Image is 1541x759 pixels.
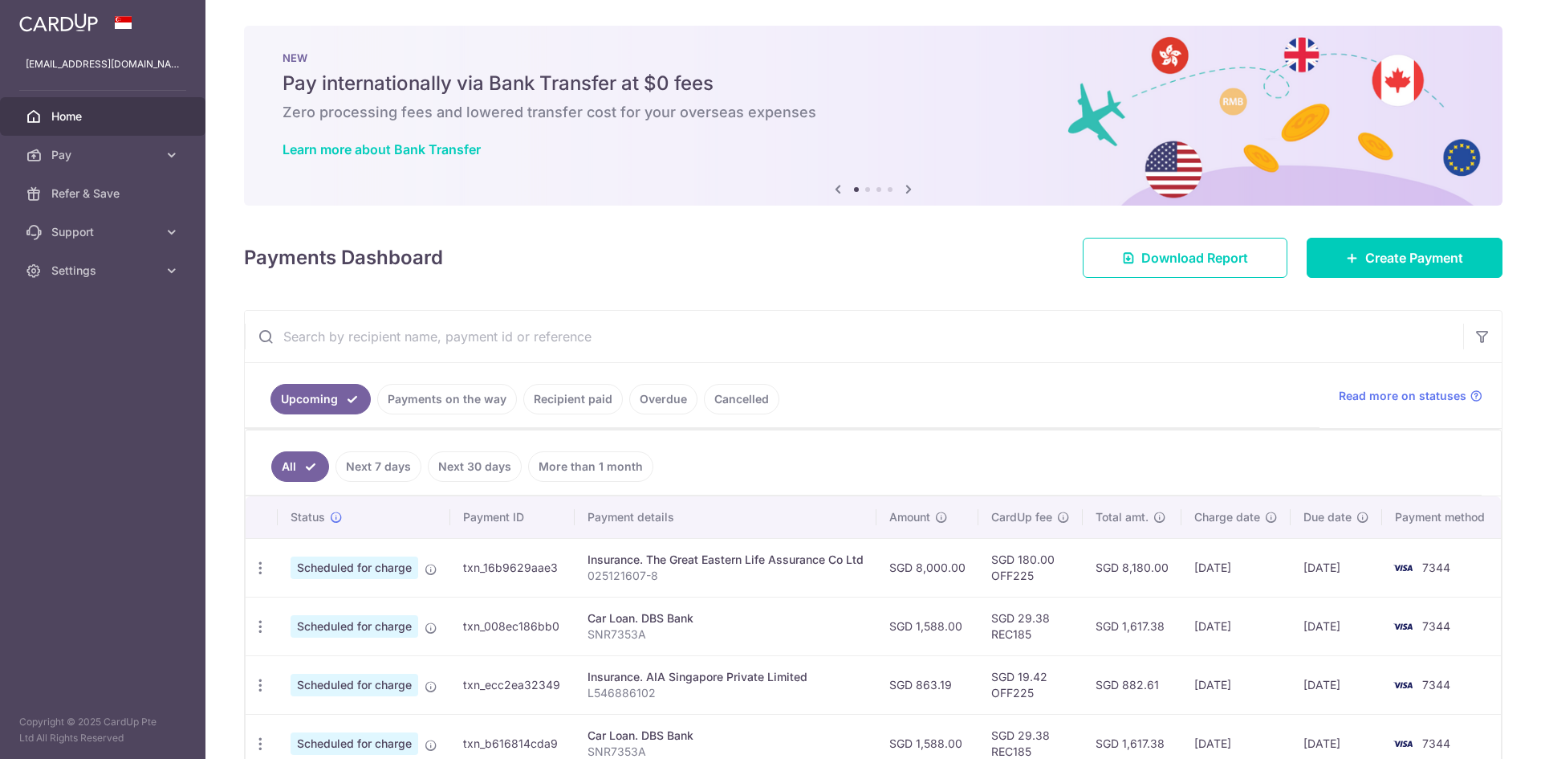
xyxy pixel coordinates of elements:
[1339,388,1466,404] span: Read more on statuses
[450,655,575,714] td: txn_ecc2ea32349
[428,451,522,482] a: Next 30 days
[1181,655,1291,714] td: [DATE]
[244,243,443,272] h4: Payments Dashboard
[889,509,930,525] span: Amount
[588,669,864,685] div: Insurance. AIA Singapore Private Limited
[1194,509,1260,525] span: Charge date
[1387,675,1419,695] img: Bank Card
[588,610,864,626] div: Car Loan. DBS Bank
[291,509,325,525] span: Status
[1365,248,1463,267] span: Create Payment
[1422,737,1450,750] span: 7344
[1291,597,1382,655] td: [DATE]
[876,655,978,714] td: SGD 863.19
[244,26,1502,206] img: Bank transfer banner
[1387,558,1419,577] img: Bank Card
[1303,509,1352,525] span: Due date
[51,224,157,240] span: Support
[1181,538,1291,597] td: [DATE]
[283,141,481,157] a: Learn more about Bank Transfer
[704,384,779,414] a: Cancelled
[528,451,653,482] a: More than 1 month
[450,496,575,538] th: Payment ID
[876,538,978,597] td: SGD 8,000.00
[245,311,1463,362] input: Search by recipient name, payment id or reference
[1181,597,1291,655] td: [DATE]
[1422,561,1450,574] span: 7344
[1387,734,1419,753] img: Bank Card
[335,451,421,482] a: Next 7 days
[588,568,864,584] p: 025121607-8
[377,384,517,414] a: Payments on the way
[588,552,864,568] div: Insurance. The Great Eastern Life Assurance Co Ltd
[283,71,1464,96] h5: Pay internationally via Bank Transfer at $0 fees
[270,384,371,414] a: Upcoming
[283,103,1464,122] h6: Zero processing fees and lowered transfer cost for your overseas expenses
[1382,496,1504,538] th: Payment method
[1387,617,1419,636] img: Bank Card
[588,626,864,643] p: SNR7353A
[1083,597,1181,655] td: SGD 1,617.38
[588,685,864,701] p: L546886102
[1083,655,1181,714] td: SGD 882.61
[1339,388,1482,404] a: Read more on statuses
[291,732,418,755] span: Scheduled for charge
[1096,509,1149,525] span: Total amt.
[978,655,1083,714] td: SGD 19.42 OFF225
[271,451,329,482] a: All
[1141,248,1248,267] span: Download Report
[991,509,1052,525] span: CardUp fee
[1307,238,1502,278] a: Create Payment
[1291,655,1382,714] td: [DATE]
[283,51,1464,64] p: NEW
[1083,238,1287,278] a: Download Report
[575,496,876,538] th: Payment details
[588,728,864,744] div: Car Loan. DBS Bank
[291,557,418,579] span: Scheduled for charge
[291,674,418,696] span: Scheduled for charge
[450,538,575,597] td: txn_16b9629aae3
[51,147,157,163] span: Pay
[51,263,157,279] span: Settings
[1083,538,1181,597] td: SGD 8,180.00
[1422,619,1450,633] span: 7344
[1422,678,1450,692] span: 7344
[629,384,697,414] a: Overdue
[1291,538,1382,597] td: [DATE]
[523,384,623,414] a: Recipient paid
[51,186,157,202] span: Refer & Save
[19,13,98,32] img: CardUp
[876,597,978,655] td: SGD 1,588.00
[291,615,418,638] span: Scheduled for charge
[26,56,180,72] p: [EMAIL_ADDRESS][DOMAIN_NAME]
[51,108,157,124] span: Home
[978,597,1083,655] td: SGD 29.38 REC185
[978,538,1083,597] td: SGD 180.00 OFF225
[450,597,575,655] td: txn_008ec186bb0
